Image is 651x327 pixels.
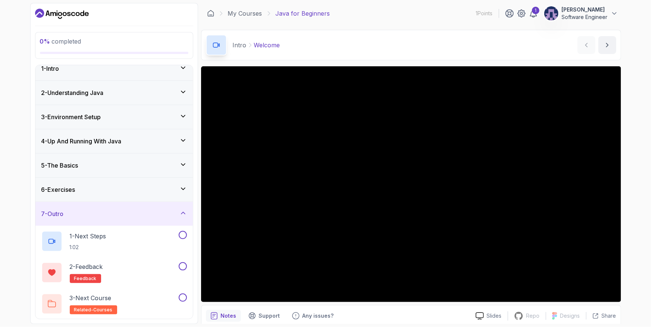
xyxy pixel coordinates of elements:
[544,6,558,20] img: user profile image
[70,262,103,271] p: 2 - Feedback
[74,307,113,313] span: related-courses
[487,312,502,320] p: Slides
[35,57,193,80] button: 1-Intro
[41,161,78,170] h3: 5 - The Basics
[288,310,338,322] button: Feedback button
[562,13,608,21] p: Software Engineer
[41,64,59,73] h3: 1 - Intro
[41,112,101,121] h3: 3 - Environment Setup
[602,312,616,320] p: Share
[40,38,81,45] span: completed
[35,153,193,177] button: 5-The Basics
[70,244,106,251] p: 1:02
[35,178,193,201] button: 6-Exercises
[35,202,193,226] button: 7-Outro
[41,293,187,314] button: 3-Next Courserelated-courses
[41,185,75,194] h3: 6 - Exercises
[221,312,237,320] p: Notes
[35,129,193,153] button: 4-Up And Running With Java
[74,276,97,282] span: feedback
[70,293,112,302] p: 3 - Next Course
[578,36,595,54] button: previous content
[70,232,106,241] p: 1 - Next Steps
[544,6,618,21] button: user profile image[PERSON_NAME]Software Engineer
[40,38,50,45] span: 0 %
[598,36,616,54] button: next content
[233,41,247,50] p: Intro
[303,312,334,320] p: Any issues?
[529,9,538,18] a: 1
[259,312,280,320] p: Support
[206,310,241,322] button: notes button
[244,310,285,322] button: Support button
[207,10,215,17] a: Dashboard
[532,7,539,14] div: 1
[476,10,493,17] p: 1 Points
[41,262,187,283] button: 2-Feedbackfeedback
[35,8,89,20] a: Dashboard
[526,312,540,320] p: Repo
[41,137,122,146] h3: 4 - Up And Running With Java
[586,312,616,320] button: Share
[560,312,580,320] p: Designs
[41,88,104,97] h3: 2 - Understanding Java
[35,105,193,129] button: 3-Environment Setup
[470,312,508,320] a: Slides
[41,231,187,252] button: 1-Next Steps1:02
[276,9,330,18] p: Java for Beginners
[254,41,280,50] p: Welcome
[228,9,262,18] a: My Courses
[201,66,621,302] iframe: 1 - Hi
[41,209,64,218] h3: 7 - Outro
[35,81,193,105] button: 2-Understanding Java
[562,6,608,13] p: [PERSON_NAME]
